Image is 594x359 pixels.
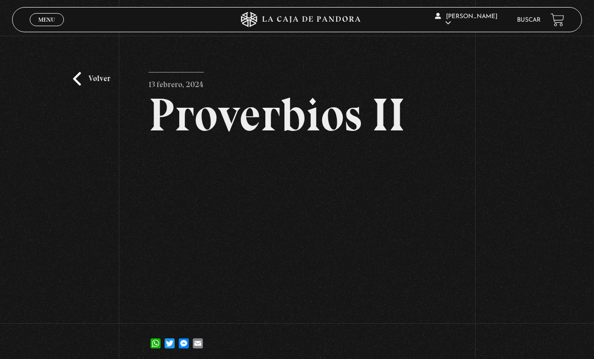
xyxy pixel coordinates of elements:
[517,17,541,23] a: Buscar
[191,328,205,348] a: Email
[38,17,55,23] span: Menu
[35,25,59,32] span: Cerrar
[148,92,445,138] h2: Proverbios II
[148,328,163,348] a: WhatsApp
[551,13,564,27] a: View your shopping cart
[148,72,204,92] p: 13 febrero, 2024
[163,328,177,348] a: Twitter
[73,72,110,86] a: Volver
[177,328,191,348] a: Messenger
[435,14,497,26] span: [PERSON_NAME]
